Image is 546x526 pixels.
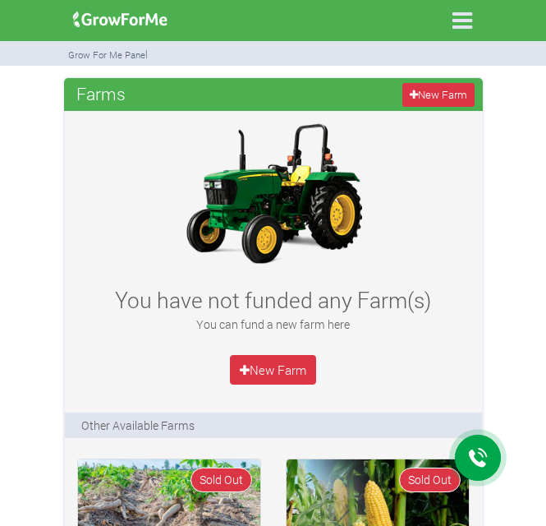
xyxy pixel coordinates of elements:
[81,417,195,434] p: Other Available Farms
[230,355,317,385] a: New Farm
[399,468,461,491] span: Sold Out
[171,119,376,267] img: growforme image
[67,3,173,36] img: growforme image
[190,468,252,491] span: Sold Out
[72,77,130,110] span: Farms
[80,287,467,313] h3: You have not funded any Farm(s)
[80,316,467,333] p: You can fund a new farm here
[68,48,148,61] small: Grow For Me Panel
[402,83,474,107] a: New Farm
